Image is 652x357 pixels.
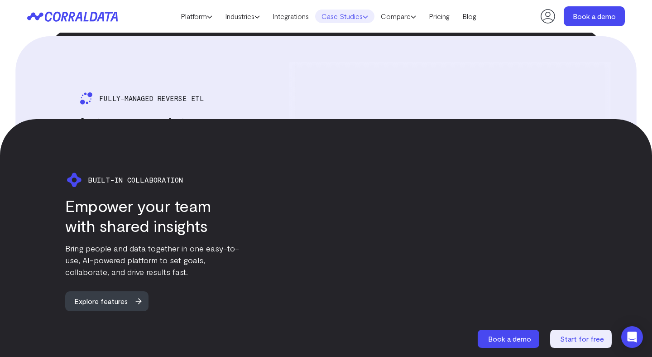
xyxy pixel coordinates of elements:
[621,326,643,348] div: Open Intercom Messenger
[422,10,456,23] a: Pricing
[65,291,137,311] span: Explore features
[488,334,531,343] span: Book a demo
[77,113,248,132] h3: Act on your data
[456,10,483,23] a: Blog
[478,330,541,348] a: Book a demo
[564,6,625,26] a: Book a demo
[88,176,183,184] span: BUILT-IN COLLABORATION
[560,334,604,343] span: Start for free
[65,291,157,311] a: Explore features
[99,94,204,102] span: Fully-managed Reverse Etl
[65,242,244,278] p: Bring people and data together in one easy-to-use, AI-powered platform to set goals, collaborate,...
[550,330,614,348] a: Start for free
[266,10,315,23] a: Integrations
[219,10,266,23] a: Industries
[374,10,422,23] a: Compare
[315,10,374,23] a: Case Studies
[174,10,219,23] a: Platform
[65,196,244,236] h3: Empower your team with shared insights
